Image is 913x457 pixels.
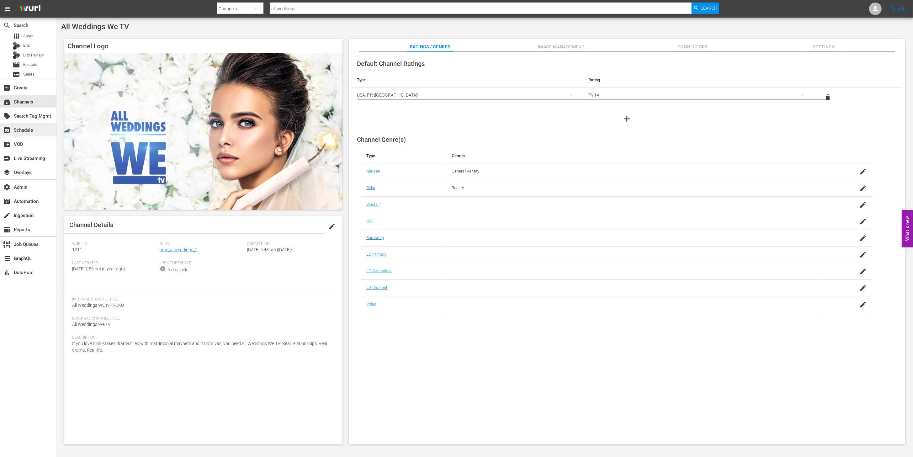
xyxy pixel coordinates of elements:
span: Settings [800,43,847,51]
a: Nielsen [366,169,380,173]
span: Ratings / Genres [406,43,454,51]
span: Admin [3,183,11,191]
a: LG Primary [366,252,386,257]
a: Roku [366,185,375,190]
span: Reports [3,226,11,233]
a: Samsung [366,235,384,240]
a: LG Secondary [366,268,392,273]
span: Ingestion [3,212,11,219]
span: All Weddings We TV [61,22,129,31]
span: External Channel Title: [72,316,332,321]
th: Type [352,72,584,88]
span: info [160,266,166,272]
span: Internal Channel Title: [72,297,332,302]
span: Overlays [3,169,11,176]
a: Vidaa [366,302,377,306]
span: [DATE] 2:56 pm (a year ago) [72,266,125,271]
span: [DATE] 6:48 am ([DATE]) [247,247,292,252]
span: Automation [3,198,11,205]
div: Bits [13,42,20,50]
div: Bits Review [13,51,20,59]
a: IAB [366,219,372,223]
span: delete [824,93,831,101]
button: delete [820,90,835,105]
span: Bits [23,42,30,49]
span: Created On: [247,242,332,247]
span: menu [4,5,11,13]
span: Description: [72,335,332,340]
span: If you love high-stakes drama filled with matrimonial mayhem and “I Do” divas, you need All Weddi... [72,341,327,353]
span: Connectors [669,43,716,51]
span: Channels [3,98,11,106]
span: Slug: [160,242,244,247]
span: Job Queues [3,241,11,248]
div: TV14 [589,86,810,104]
th: Rating [584,72,815,88]
span: Asset [23,33,34,39]
img: All Weddings We TV [64,53,342,210]
span: 1211 [72,247,82,252]
a: Sign Out [891,6,907,11]
button: edit [324,219,339,234]
th: Genres [447,148,816,163]
a: LG Channel [366,285,387,290]
span: Episode [23,61,37,68]
a: amc_allweddings_2 [160,247,198,252]
span: VOD [3,141,11,148]
span: Last Updated: [72,261,157,266]
span: Asset [13,32,20,40]
span: Lock Threshold: [160,261,244,266]
span: GraphQL [3,255,11,262]
button: Search [692,3,719,14]
th: Type [361,148,447,163]
span: Episode [13,61,20,69]
span: Series [13,71,20,78]
span: Search Tag Mgmt [3,112,11,120]
span: Image Management [538,43,585,51]
img: ans4CAIJ8jUAAAAAAAAAAAAAAAAAAAAAAAAgQb4GAAAAAAAAAAAAAAAAAAAAAAAAJMjXAAAAAAAAAAAAAAAAAAAAAAAAgAT5G... [15,2,45,16]
span: All Weddings WE tv - ROKU [72,303,124,308]
h4: Channel Logo [64,39,342,53]
span: edit [328,223,336,230]
span: Bits Review [23,52,44,58]
span: Wurl ID: [72,242,157,247]
table: simple table [352,72,902,107]
span: Channel Genre(s) [357,136,406,143]
span: Search [701,3,718,14]
span: Channel Details [69,221,113,229]
button: Open Feedback Widget [902,210,913,247]
span: Create [3,84,11,92]
span: Schedule [3,126,11,134]
div: USA_PR ([GEOGRAPHIC_DATA]) [357,86,579,104]
span: Live Streaming [3,155,11,162]
a: Sinclair [366,202,380,207]
div: 6-day lock [167,267,187,273]
span: Series [23,71,35,77]
span: DataPool [3,269,11,276]
span: Search [3,22,11,29]
span: All Weddings We TV [72,322,111,327]
span: Default Channel Ratings [357,60,425,67]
